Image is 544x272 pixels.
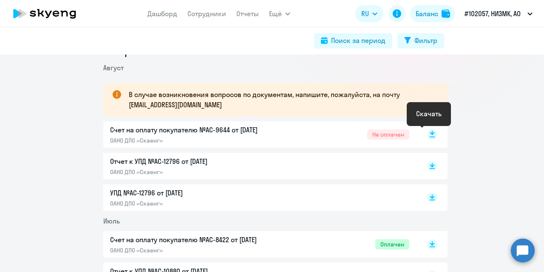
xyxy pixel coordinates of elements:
[416,109,442,119] div: Скачать
[414,35,437,46] div: Фильтр
[367,129,409,140] span: Не оплачен
[187,9,226,18] a: Сотрудники
[355,5,383,22] button: RU
[442,9,450,18] img: balance
[110,125,409,144] a: Счет на оплату покупателю №AC-9644 от [DATE]ОАНО ДПО «Скаенг»Не оплачен
[110,246,289,254] p: ОАНО ДПО «Скаенг»
[236,9,259,18] a: Отчеты
[460,3,537,24] button: #102057, НИЗМК, АО
[103,217,120,225] span: Июль
[331,35,385,46] div: Поиск за период
[110,188,409,207] a: УПД №AC-12796 от [DATE]ОАНО ДПО «Скаенг»
[110,156,409,176] a: Отчет к УПД №AC-12796 от [DATE]ОАНО ДПО «Скаенг»
[110,168,289,176] p: ОАНО ДПО «Скаенг»
[314,33,392,49] button: Поиск за период
[110,137,289,144] p: ОАНО ДПО «Скаенг»
[465,9,521,19] p: #102057, НИЗМК, АО
[110,125,289,135] p: Счет на оплату покупателю №AC-9644 от [DATE]
[129,89,432,110] p: В случае возникновения вопросов по документам, напишите, пожалуйста, на почту [EMAIL_ADDRESS][DOM...
[269,9,282,19] span: Ещё
[110,235,289,245] p: Счет на оплату покупателю №AC-8422 от [DATE]
[416,9,438,19] div: Баланс
[103,63,124,72] span: Август
[110,235,409,254] a: Счет на оплату покупателю №AC-8422 от [DATE]ОАНО ДПО «Скаенг»Оплачен
[269,5,290,22] button: Ещё
[110,200,289,207] p: ОАНО ДПО «Скаенг»
[361,9,369,19] span: RU
[110,156,289,166] p: Отчет к УПД №AC-12796 от [DATE]
[397,33,444,49] button: Фильтр
[411,5,455,22] button: Балансbalance
[110,188,289,198] p: УПД №AC-12796 от [DATE]
[147,9,177,18] a: Дашборд
[375,239,409,249] span: Оплачен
